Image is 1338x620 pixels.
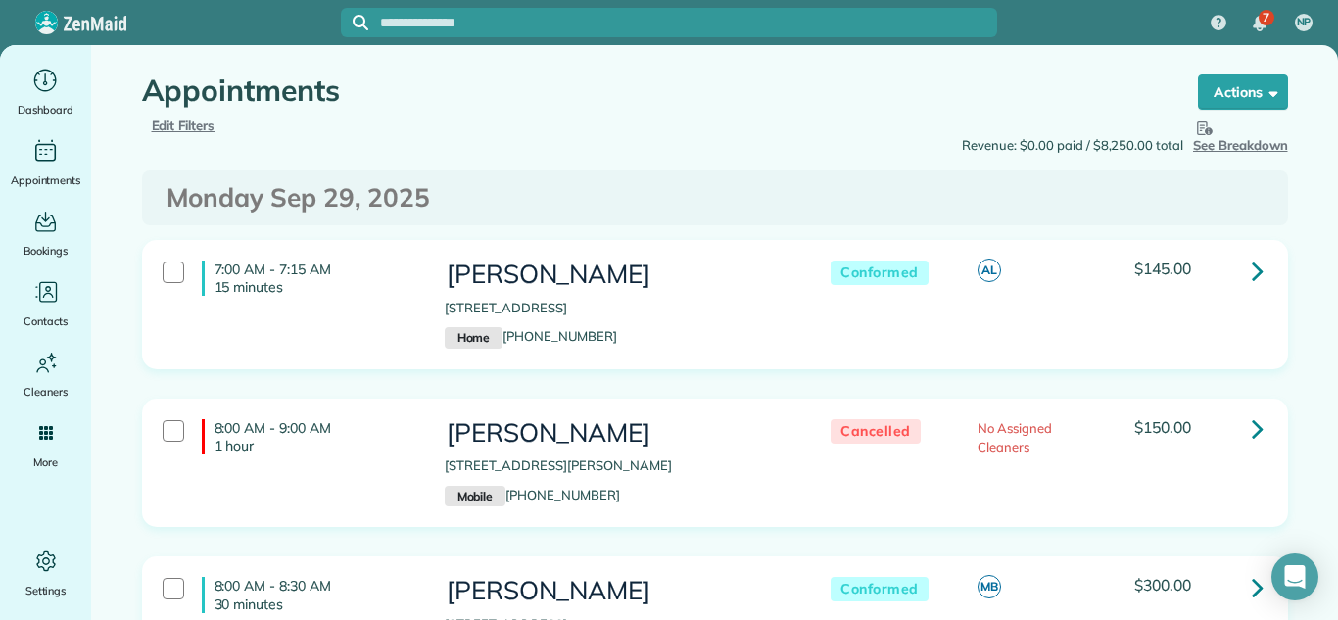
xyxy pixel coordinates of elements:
h1: Appointments [142,74,1161,107]
h4: 8:00 AM - 9:00 AM [202,419,415,454]
span: MB [978,575,1001,598]
a: Dashboard [8,65,83,119]
span: Conformed [831,261,929,285]
span: More [33,453,58,472]
h3: [PERSON_NAME] [445,577,791,605]
span: Revenue: $0.00 paid / $8,250.00 total [962,136,1183,156]
button: Focus search [341,15,368,30]
span: $300.00 [1134,575,1191,595]
span: Cleaners [24,382,68,402]
a: Mobile[PHONE_NUMBER] [445,487,620,502]
span: Dashboard [18,100,73,119]
span: Conformed [831,577,929,601]
a: Settings [8,546,83,600]
span: Bookings [24,241,69,261]
a: Cleaners [8,347,83,402]
h3: [PERSON_NAME] [445,419,791,448]
a: Home[PHONE_NUMBER] [445,328,617,344]
span: Cancelled [831,419,921,444]
span: Contacts [24,311,68,331]
small: Home [445,327,502,349]
a: Contacts [8,276,83,331]
span: Appointments [11,170,81,190]
h3: [PERSON_NAME] [445,261,791,289]
span: No Assigned Cleaners [978,420,1052,455]
svg: Focus search [353,15,368,30]
span: $145.00 [1134,259,1191,278]
p: 15 minutes [215,278,415,296]
a: Bookings [8,206,83,261]
p: [STREET_ADDRESS][PERSON_NAME] [445,456,791,476]
span: AL [978,259,1001,282]
span: 7 [1263,10,1269,25]
p: 30 minutes [215,596,415,613]
small: Mobile [445,486,505,507]
a: Appointments [8,135,83,190]
span: $150.00 [1134,417,1191,437]
h4: 7:00 AM - 7:15 AM [202,261,415,296]
p: [STREET_ADDRESS] [445,299,791,318]
button: Actions [1198,74,1288,110]
div: 7 unread notifications [1239,2,1280,45]
button: See Breakdown [1193,117,1288,156]
a: Edit Filters [152,118,215,133]
span: NP [1297,15,1312,30]
p: 1 hour [215,437,415,454]
div: Open Intercom Messenger [1271,553,1318,600]
span: Settings [25,581,67,600]
h3: Monday Sep 29, 2025 [167,184,1264,213]
h4: 8:00 AM - 8:30 AM [202,577,415,612]
span: See Breakdown [1193,117,1288,153]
